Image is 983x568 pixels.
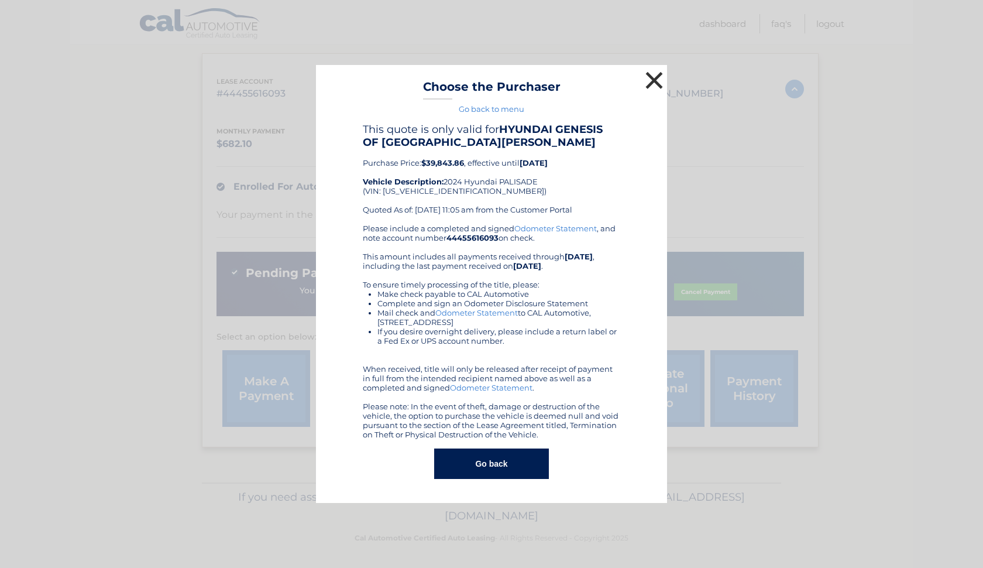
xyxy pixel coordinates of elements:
button: Go back [434,449,548,479]
li: Mail check and to CAL Automotive, [STREET_ADDRESS] [377,308,620,327]
b: [DATE] [513,261,541,271]
b: $39,843.86 [421,158,464,167]
h4: This quote is only valid for [363,123,620,149]
strong: Vehicle Description: [363,177,444,186]
b: 44455616093 [446,233,499,242]
a: Odometer Statement [435,308,518,317]
li: Complete and sign an Odometer Disclosure Statement [377,299,620,308]
li: Make check payable to CAL Automotive [377,289,620,299]
div: Purchase Price: , effective until 2024 Hyundai PALISADE (VIN: [US_VEHICLE_IDENTIFICATION_NUMBER])... [363,123,620,224]
b: [DATE] [565,252,593,261]
a: Go back to menu [459,104,524,114]
a: Odometer Statement [514,224,597,233]
b: [DATE] [520,158,548,167]
a: Odometer Statement [450,383,532,392]
div: Please include a completed and signed , and note account number on check. This amount includes al... [363,224,620,439]
b: HYUNDAI GENESIS OF [GEOGRAPHIC_DATA][PERSON_NAME] [363,123,603,149]
h3: Choose the Purchaser [423,80,561,100]
button: × [642,69,666,92]
li: If you desire overnight delivery, please include a return label or a Fed Ex or UPS account number. [377,327,620,345]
